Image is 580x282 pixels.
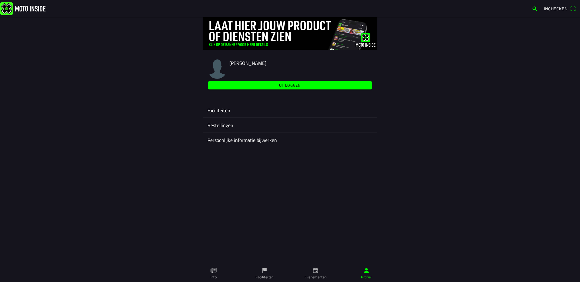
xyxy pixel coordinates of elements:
ion-icon: flag [261,267,268,274]
ion-label: Faciliteiten [207,107,373,114]
ion-label: Profiel [361,274,372,280]
ion-label: Faciliteiten [255,274,273,280]
ion-label: Bestellingen [207,122,373,129]
span: Inchecken [544,5,568,12]
ion-label: Evenementen [305,274,327,280]
ion-icon: paper [210,267,217,274]
ion-icon: person [363,267,370,274]
img: moto-inside-avatar.png [207,59,227,79]
a: search [529,3,541,14]
a: Incheckenqr scanner [541,3,579,14]
ion-label: Persoonlijke informatie bijwerken [207,136,373,144]
img: 4Lg0uCZZgYSq9MW2zyHRs12dBiEH1AZVHKMOLPl0.jpg [203,17,377,50]
ion-icon: calendar [312,267,319,274]
ion-button: Uitloggen [208,81,372,89]
span: [PERSON_NAME] [229,59,266,67]
ion-label: Info [211,274,217,280]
